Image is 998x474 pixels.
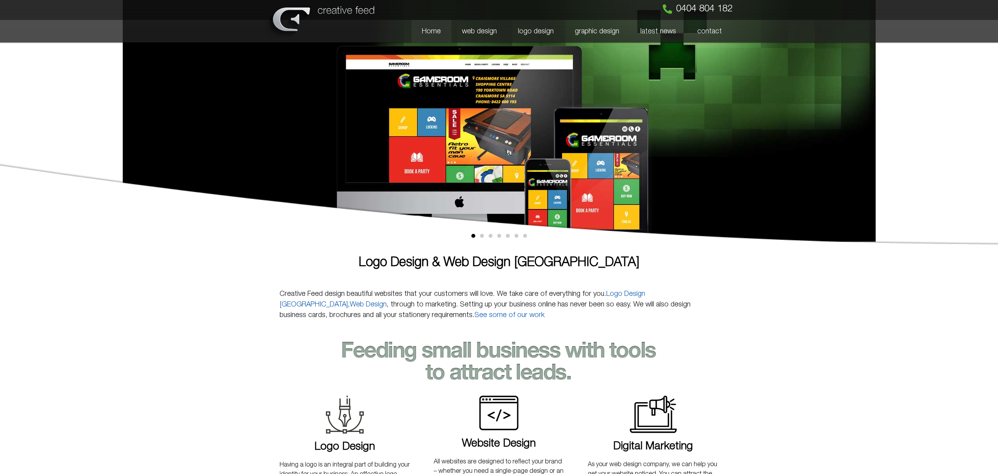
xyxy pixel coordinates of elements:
span: Go to slide 1 [471,234,475,238]
a: Home [411,20,451,43]
span: 0404 804 182 [676,4,733,14]
a: logo design [507,20,564,43]
a: See some of our work [474,312,545,318]
img: Logo Design Adelaide [326,396,364,434]
span: Go to slide 7 [523,234,527,238]
span: Go to slide 3 [489,234,493,238]
span: Go to slide 6 [514,234,518,238]
a: web design [451,20,507,43]
p: Creative Feed design beautiful websites that your customers will love. We take care of everything... [280,289,719,321]
a: 0404 804 182 [663,4,733,14]
span: Go to slide 4 [497,234,501,238]
img: Web Design Adelaide [479,396,518,430]
nav: Menu [381,20,733,43]
h3: Logo Design [280,441,410,452]
h1: Logo Design & Web Design [GEOGRAPHIC_DATA] [280,256,719,269]
a: contact [687,20,733,43]
h3: Digital Marketing [588,441,718,452]
span: Go to slide 5 [506,234,510,238]
span: Go to slide 2 [480,234,484,238]
a: latest news [630,20,687,43]
h3: Website Design [434,438,564,449]
img: Digital Marketing Adelaide [630,396,677,433]
a: graphic design [564,20,630,43]
a: Web Design [350,301,387,308]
